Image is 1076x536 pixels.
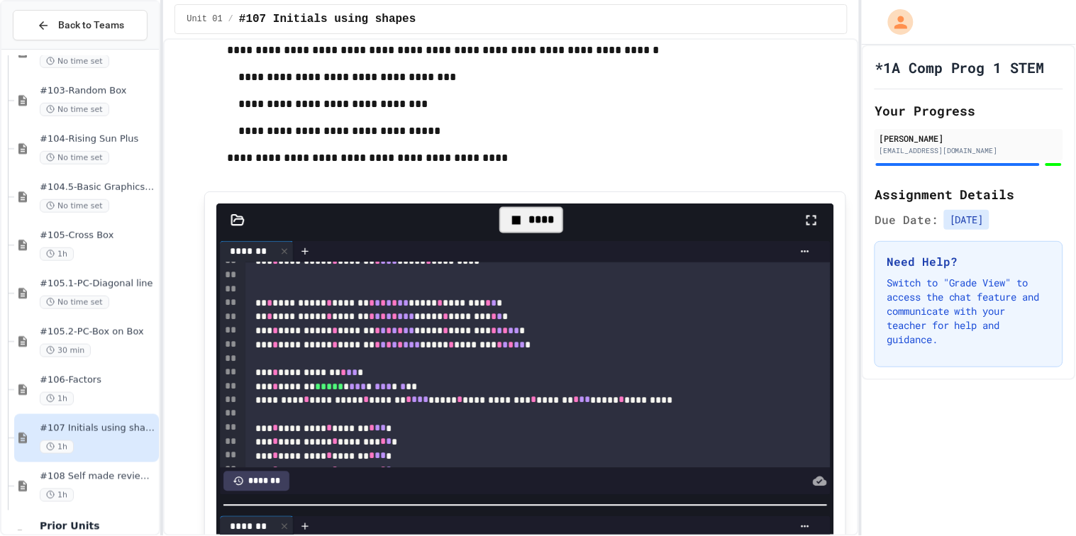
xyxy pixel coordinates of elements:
[40,247,74,261] span: 1h
[228,13,233,25] span: /
[40,55,109,68] span: No time set
[879,132,1059,145] div: [PERSON_NAME]
[879,145,1059,156] div: [EMAIL_ADDRESS][DOMAIN_NAME]
[40,471,156,483] span: #108 Self made review (15pts)
[40,440,74,454] span: 1h
[40,488,74,502] span: 1h
[40,520,156,532] span: Prior Units
[58,18,124,33] span: Back to Teams
[13,10,148,40] button: Back to Teams
[40,326,156,338] span: #105.2-PC-Box on Box
[40,85,156,97] span: #103-Random Box
[40,151,109,164] span: No time set
[40,182,156,194] span: #104.5-Basic Graphics Review
[40,199,109,213] span: No time set
[40,392,74,406] span: 1h
[40,296,109,309] span: No time set
[875,57,1045,77] h1: *1A Comp Prog 1 STEM
[239,11,416,28] span: #107 Initials using shapes
[875,184,1063,204] h2: Assignment Details
[40,230,156,242] span: #105-Cross Box
[187,13,222,25] span: Unit 01
[875,101,1063,121] h2: Your Progress
[887,253,1051,270] h3: Need Help?
[875,211,938,228] span: Due Date:
[40,374,156,386] span: #106-Factors
[873,6,917,38] div: My Account
[887,276,1051,347] p: Switch to "Grade View" to access the chat feature and communicate with your teacher for help and ...
[40,278,156,290] span: #105.1-PC-Diagonal line
[40,133,156,145] span: #104-Rising Sun Plus
[40,423,156,435] span: #107 Initials using shapes
[944,210,989,230] span: [DATE]
[40,103,109,116] span: No time set
[40,344,91,357] span: 30 min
